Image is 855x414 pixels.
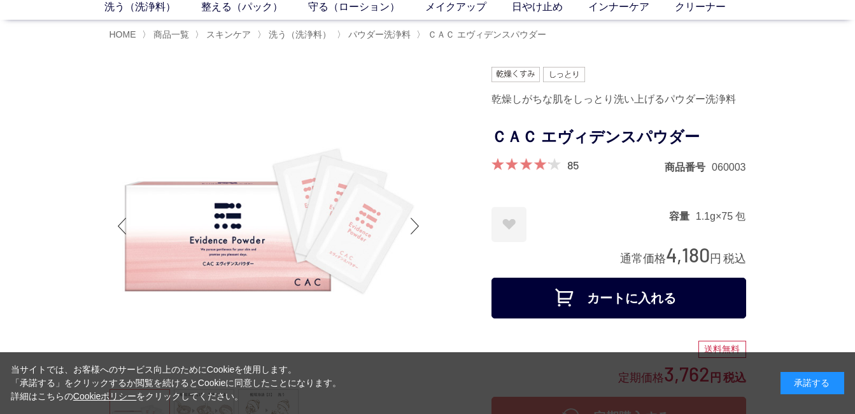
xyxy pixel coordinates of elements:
a: ＣＡＣ エヴィデンスパウダー [425,29,546,39]
dt: 容量 [669,210,696,223]
div: 送料無料 [698,341,746,359]
span: 円 [710,252,721,265]
li: 〉 [195,29,254,41]
div: Next slide [402,201,428,252]
li: 〉 [142,29,192,41]
div: 乾燥しがちな肌をしっとり洗い上げるパウダー洗浄料 [491,89,746,110]
li: 〉 [416,29,549,41]
li: 〉 [257,29,334,41]
span: 通常価格 [620,252,666,265]
dd: 1.1g×75 包 [696,210,746,223]
span: スキンケア [206,29,251,39]
div: 当サイトでは、お客様へのサービス向上のためにCookieを使用します。 「承諾する」をクリックするか閲覧を続けるとCookieに同意したことになります。 詳細はこちらの をクリックしてください。 [11,363,342,403]
span: 商品一覧 [153,29,189,39]
li: 〉 [337,29,414,41]
h1: ＣＡＣ エヴィデンスパウダー [491,123,746,152]
span: 4,180 [666,243,710,266]
a: お気に入りに登録する [491,207,526,242]
div: Previous slide [110,201,135,252]
div: 承諾する [781,372,844,394]
span: 税込 [723,252,746,265]
dt: 商品番号 [665,161,712,174]
img: ＣＡＣ エヴィデンスパウダー [110,67,428,385]
span: 洗う（洗浄料） [269,29,331,39]
a: HOME [110,29,136,39]
button: カートに入れる [491,278,746,318]
a: スキンケア [204,29,251,39]
a: Cookieポリシー [73,391,137,401]
img: 乾燥くすみ [491,67,541,82]
a: パウダー洗浄料 [346,29,411,39]
span: パウダー洗浄料 [348,29,411,39]
dd: 060003 [712,161,745,174]
a: 商品一覧 [151,29,189,39]
a: 洗う（洗浄料） [266,29,331,39]
img: しっとり [543,67,585,82]
a: 85 [567,158,579,172]
span: ＣＡＣ エヴィデンスパウダー [428,29,546,39]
